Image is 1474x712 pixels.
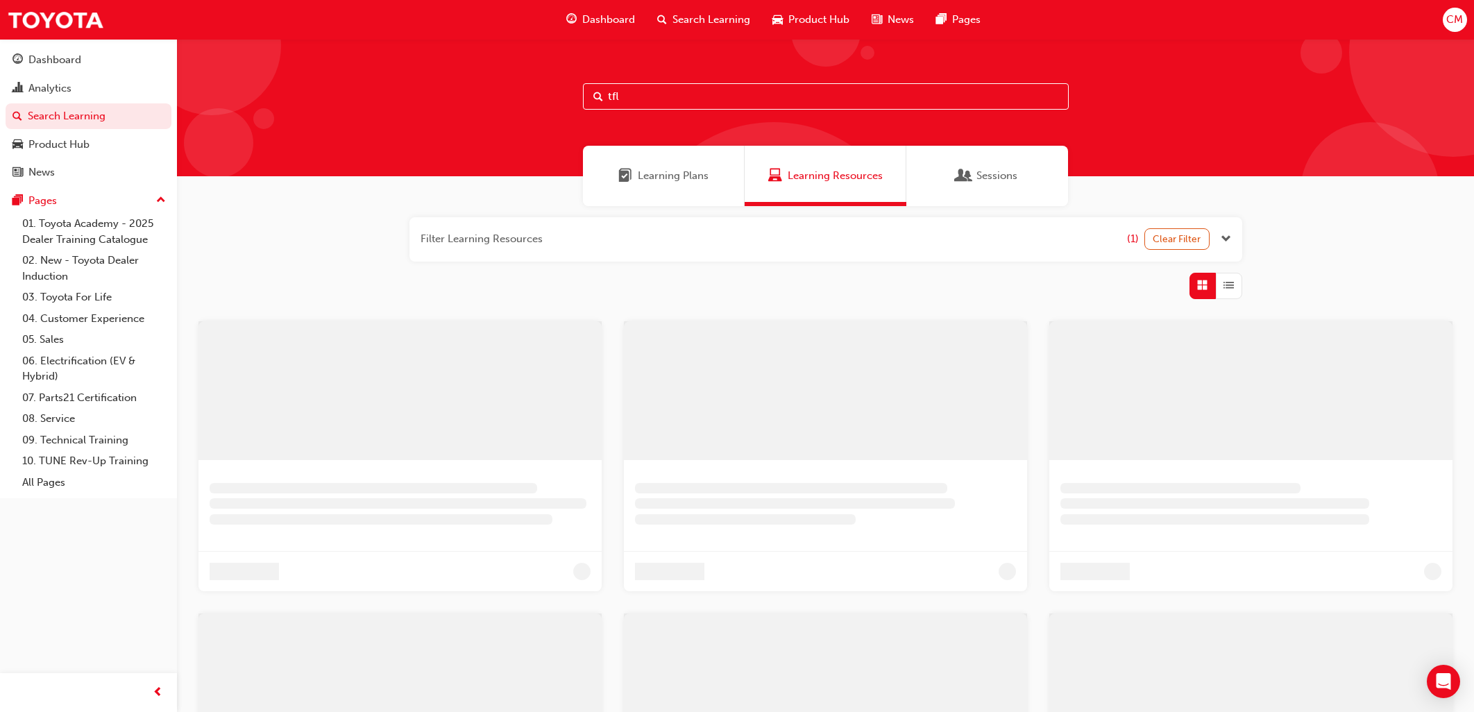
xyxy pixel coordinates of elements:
span: Sessions [957,168,971,184]
div: Pages [28,193,57,209]
button: Open the filter [1221,231,1231,247]
img: Trak [7,4,104,35]
div: Open Intercom Messenger [1427,665,1460,698]
a: All Pages [17,472,171,493]
a: 03. Toyota For Life [17,287,171,308]
a: Learning ResourcesLearning Resources [745,146,906,206]
button: DashboardAnalyticsSearch LearningProduct HubNews [6,44,171,188]
div: Analytics [28,80,71,96]
input: Search... [583,83,1069,110]
span: Product Hub [788,12,849,28]
a: guage-iconDashboard [555,6,646,34]
span: car-icon [772,11,783,28]
span: Sessions [976,168,1017,184]
span: news-icon [872,11,882,28]
span: Dashboard [582,12,635,28]
span: pages-icon [12,195,23,207]
span: chart-icon [12,83,23,95]
span: prev-icon [153,684,163,702]
span: Search Learning [672,12,750,28]
a: Product Hub [6,132,171,158]
a: 01. Toyota Academy - 2025 Dealer Training Catalogue [17,213,171,250]
div: News [28,164,55,180]
span: up-icon [156,192,166,210]
span: Pages [952,12,981,28]
span: pages-icon [936,11,947,28]
span: Search [593,89,603,105]
button: Pages [6,188,171,214]
a: SessionsSessions [906,146,1068,206]
button: CM [1443,8,1467,32]
a: 06. Electrification (EV & Hybrid) [17,350,171,387]
a: Dashboard [6,47,171,73]
span: Grid [1197,278,1208,294]
a: news-iconNews [861,6,925,34]
a: car-iconProduct Hub [761,6,861,34]
span: List [1223,278,1234,294]
a: pages-iconPages [925,6,992,34]
a: 02. New - Toyota Dealer Induction [17,250,171,287]
a: News [6,160,171,185]
span: car-icon [12,139,23,151]
span: Learning Plans [638,168,709,184]
button: Clear Filter [1144,228,1210,250]
a: 09. Technical Training [17,430,171,451]
span: guage-icon [12,54,23,67]
a: 10. TUNE Rev-Up Training [17,450,171,472]
span: news-icon [12,167,23,179]
div: Product Hub [28,137,90,153]
a: search-iconSearch Learning [646,6,761,34]
a: Learning PlansLearning Plans [583,146,745,206]
a: Analytics [6,76,171,101]
span: search-icon [657,11,667,28]
span: Learning Plans [618,168,632,184]
span: Learning Resources [788,168,883,184]
span: CM [1446,12,1463,28]
a: 08. Service [17,408,171,430]
a: 07. Parts21 Certification [17,387,171,409]
div: Dashboard [28,52,81,68]
span: News [888,12,914,28]
span: search-icon [12,110,22,123]
a: 05. Sales [17,329,171,350]
span: Learning Resources [768,168,782,184]
a: Search Learning [6,103,171,129]
a: 04. Customer Experience [17,308,171,330]
span: guage-icon [566,11,577,28]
